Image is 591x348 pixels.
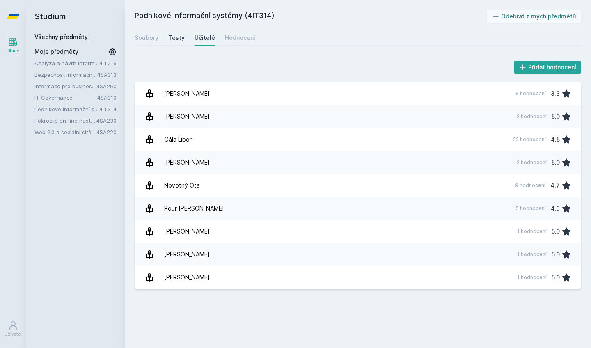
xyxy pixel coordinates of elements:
a: Pokročilé on-line nástroje pro analýzu a zpracování informací [34,117,96,125]
div: 4.6 [551,200,560,217]
div: Novotný Ota [164,177,200,194]
a: 4SA310 [97,94,117,101]
a: Informace pro business (v angličtině) [34,82,96,90]
a: Hodnocení [225,30,255,46]
a: 4IT216 [99,60,117,66]
div: 2 hodnocení [517,159,547,166]
a: Všechny předměty [34,33,88,40]
div: 5.0 [552,223,560,240]
div: [PERSON_NAME] [164,108,210,125]
div: 4.5 [551,131,560,148]
a: [PERSON_NAME] 1 hodnocení 5.0 [135,220,581,243]
div: 8 hodnocení [515,90,546,97]
a: [PERSON_NAME] 1 hodnocení 5.0 [135,243,581,266]
div: [PERSON_NAME] [164,246,210,263]
div: Testy [168,34,185,42]
a: IT Governance [34,94,97,102]
div: 3.3 [551,85,560,102]
a: 4SA220 [96,129,117,135]
a: Novotný Ota 9 hodnocení 4.7 [135,174,581,197]
a: Učitelé [195,30,215,46]
div: 5.0 [552,154,560,171]
a: [PERSON_NAME] 2 hodnocení 5.0 [135,151,581,174]
div: [PERSON_NAME] [164,223,210,240]
div: [PERSON_NAME] [164,154,210,171]
h2: Podnikové informační systémy (4IT314) [135,10,487,23]
a: Soubory [135,30,158,46]
button: Přidat hodnocení [514,61,582,74]
div: [PERSON_NAME] [164,269,210,286]
a: Bezpečnost informačních systémů [34,71,97,79]
div: 5.0 [552,246,560,263]
div: [PERSON_NAME] [164,85,210,102]
a: [PERSON_NAME] 8 hodnocení 3.3 [135,82,581,105]
div: 1 hodnocení [517,251,547,258]
a: Pour [PERSON_NAME] 5 hodnocení 4.6 [135,197,581,220]
div: Hodnocení [225,34,255,42]
a: 4SA260 [96,83,117,89]
a: 4IT314 [99,106,117,112]
a: Gála Libor 22 hodnocení 4.5 [135,128,581,151]
div: Pour [PERSON_NAME] [164,200,224,217]
a: Study [2,33,25,58]
div: Gála Libor [164,131,192,148]
a: [PERSON_NAME] 2 hodnocení 5.0 [135,105,581,128]
a: Analýza a návrh informačních systémů [34,59,99,67]
a: Uživatel [2,316,25,341]
a: Podnikové informační systémy [34,105,99,113]
div: 1 hodnocení [517,228,547,235]
div: 5.0 [552,108,560,125]
div: 9 hodnocení [515,182,545,189]
a: [PERSON_NAME] 1 hodnocení 5.0 [135,266,581,289]
button: Odebrat z mých předmětů [487,10,582,23]
div: 22 hodnocení [513,136,546,143]
span: Moje předměty [34,48,78,56]
div: Uživatel [5,331,22,337]
a: Testy [168,30,185,46]
div: 2 hodnocení [517,113,547,120]
a: 4SA230 [96,117,117,124]
div: 5 hodnocení [515,205,546,212]
div: Soubory [135,34,158,42]
a: 4SA313 [97,71,117,78]
div: Study [7,48,19,54]
div: 4.7 [550,177,560,194]
div: 5.0 [552,269,560,286]
div: 1 hodnocení [517,274,547,281]
a: Web 2.0 a sociální sítě [34,128,96,136]
div: Učitelé [195,34,215,42]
